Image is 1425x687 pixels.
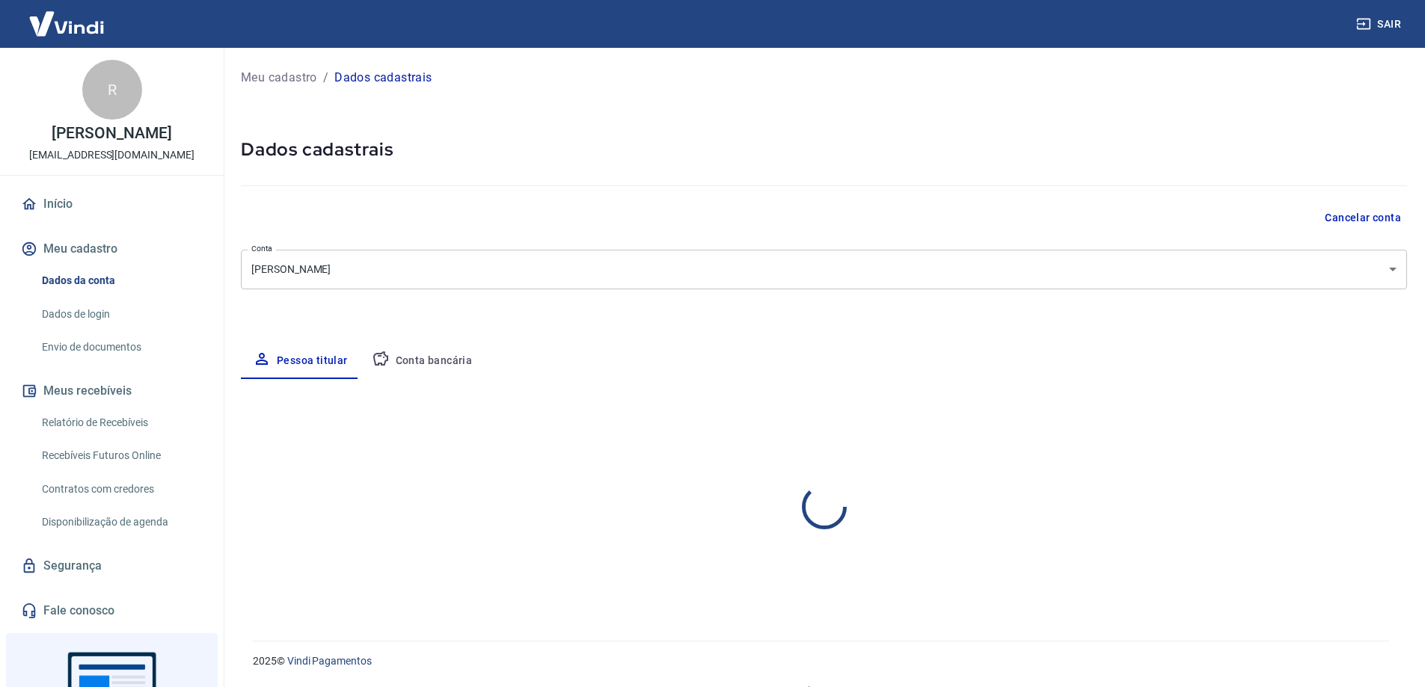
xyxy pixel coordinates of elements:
button: Meus recebíveis [18,375,206,407]
button: Pessoa titular [241,343,360,379]
button: Sair [1353,10,1407,38]
p: Dados cadastrais [334,69,432,87]
h5: Dados cadastrais [241,138,1407,161]
img: Vindi [18,1,115,46]
a: Dados da conta [36,265,206,296]
a: Relatório de Recebíveis [36,407,206,438]
p: [EMAIL_ADDRESS][DOMAIN_NAME] [29,147,194,163]
p: [PERSON_NAME] [52,126,171,141]
button: Cancelar conta [1319,204,1407,232]
div: [PERSON_NAME] [241,250,1407,289]
button: Meu cadastro [18,232,206,265]
a: Início [18,188,206,221]
a: Disponibilização de agenda [36,507,206,537]
a: Dados de login [36,299,206,330]
p: / [323,69,328,87]
a: Meu cadastro [241,69,317,87]
a: Vindi Pagamentos [287,655,372,667]
button: Conta bancária [360,343,485,379]
a: Segurança [18,549,206,582]
a: Recebíveis Futuros Online [36,440,206,471]
p: 2025 © [253,653,1389,669]
a: Contratos com credores [36,474,206,505]
label: Conta [251,243,272,254]
div: R [82,60,142,120]
a: Fale conosco [18,594,206,627]
a: Envio de documentos [36,332,206,363]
